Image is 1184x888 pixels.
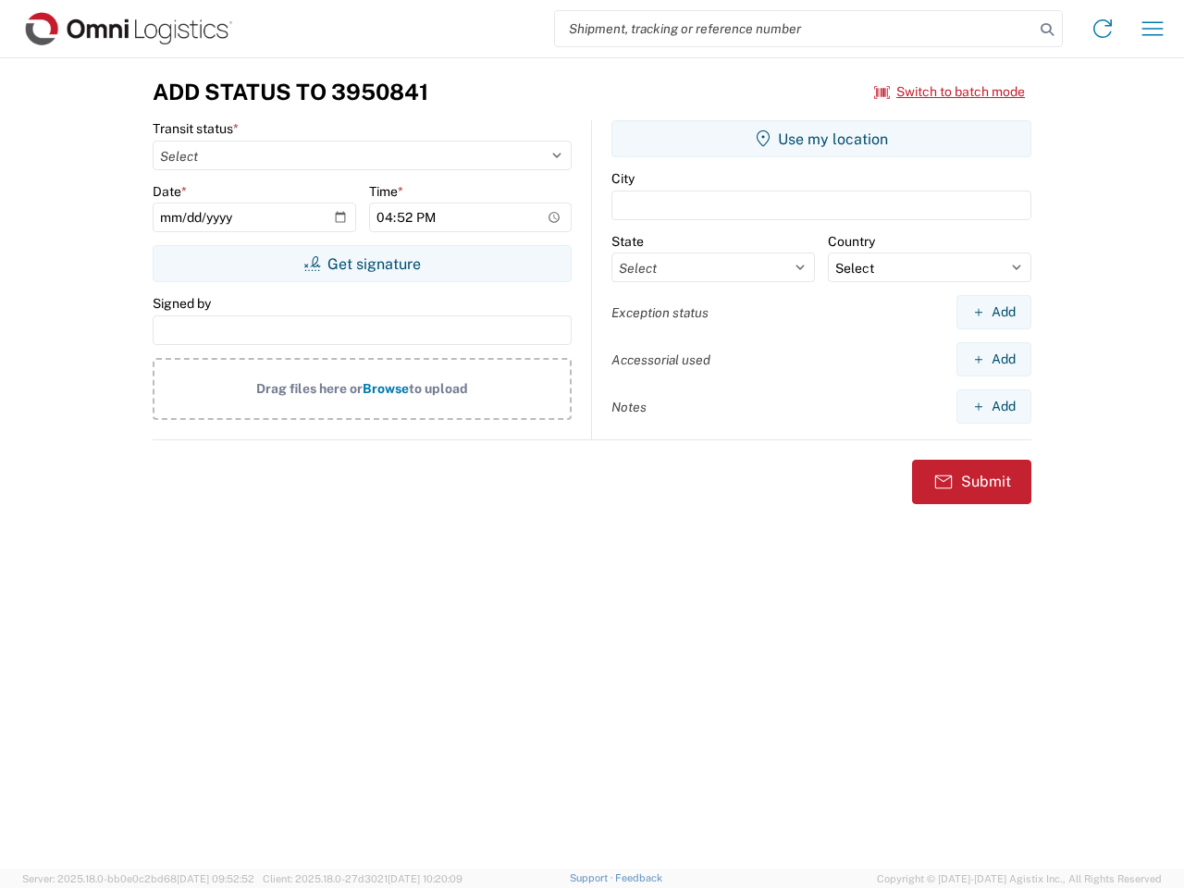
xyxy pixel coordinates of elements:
[409,381,468,396] span: to upload
[828,233,875,250] label: Country
[153,245,572,282] button: Get signature
[912,460,1031,504] button: Submit
[153,183,187,200] label: Date
[611,120,1031,157] button: Use my location
[263,873,462,884] span: Client: 2025.18.0-27d3021
[555,11,1034,46] input: Shipment, tracking or reference number
[611,170,635,187] label: City
[615,872,662,883] a: Feedback
[877,870,1162,887] span: Copyright © [DATE]-[DATE] Agistix Inc., All Rights Reserved
[256,381,363,396] span: Drag files here or
[956,389,1031,424] button: Add
[956,295,1031,329] button: Add
[611,233,644,250] label: State
[369,183,403,200] label: Time
[956,342,1031,376] button: Add
[611,304,709,321] label: Exception status
[611,399,647,415] label: Notes
[153,295,211,312] label: Signed by
[570,872,616,883] a: Support
[153,79,428,105] h3: Add Status to 3950841
[153,120,239,137] label: Transit status
[388,873,462,884] span: [DATE] 10:20:09
[874,77,1025,107] button: Switch to batch mode
[611,351,710,368] label: Accessorial used
[363,381,409,396] span: Browse
[177,873,254,884] span: [DATE] 09:52:52
[22,873,254,884] span: Server: 2025.18.0-bb0e0c2bd68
